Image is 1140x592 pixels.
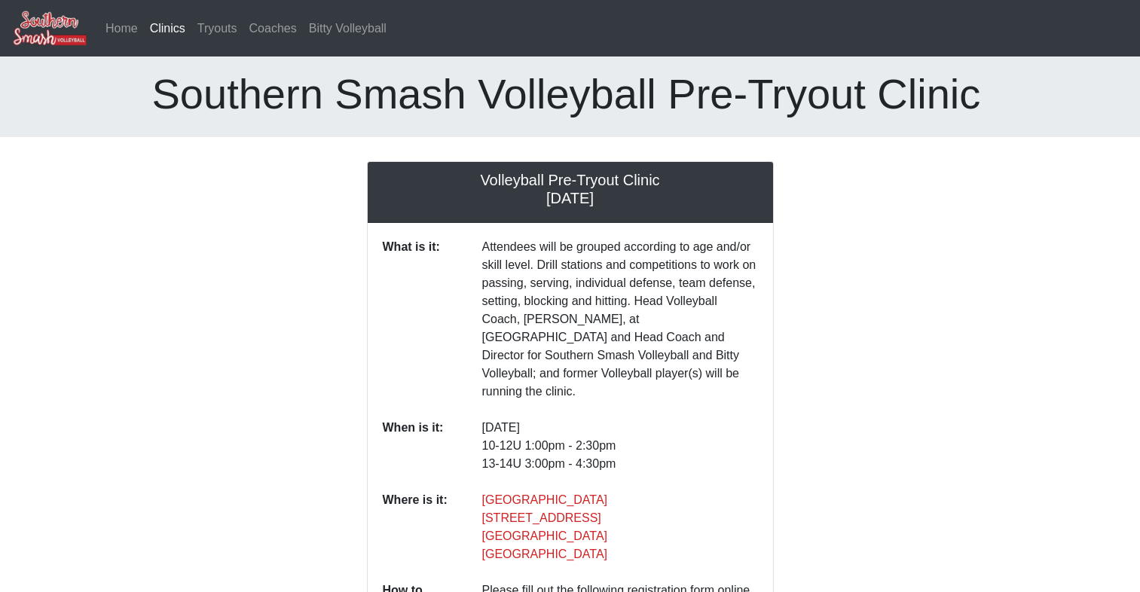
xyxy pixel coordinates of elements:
h5: Volleyball Pre-Tryout Clinic [DATE] [383,171,758,207]
a: Bitty Volleyball [303,14,393,44]
a: Home [99,14,144,44]
dt: What is it: [371,238,471,419]
a: [GEOGRAPHIC_DATA][STREET_ADDRESS][GEOGRAPHIC_DATA][GEOGRAPHIC_DATA] [482,493,608,560]
img: Southern Smash Volleyball [12,10,87,47]
a: Tryouts [191,14,243,44]
a: Coaches [243,14,303,44]
dt: Where is it: [371,491,471,581]
p: [DATE] 10-12U 1:00pm - 2:30pm 13-14U 3:00pm - 4:30pm [482,419,758,473]
a: Clinics [144,14,191,44]
p: Attendees will be grouped according to age and/or skill level. Drill stations and competitions to... [482,238,758,401]
h1: Southern Smash Volleyball Pre-Tryout Clinic [152,69,989,119]
dt: When is it: [371,419,471,491]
